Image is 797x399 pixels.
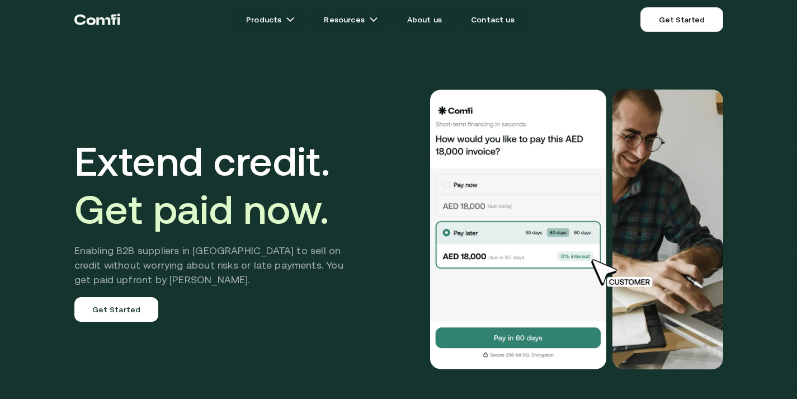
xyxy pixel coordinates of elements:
h2: Enabling B2B suppliers in [GEOGRAPHIC_DATA] to sell on credit without worrying about risks or lat... [74,243,360,287]
img: cursor [583,257,665,289]
img: arrow icons [286,15,295,24]
a: Resourcesarrow icons [310,8,391,31]
img: Would you like to pay this AED 18,000.00 invoice? [429,90,608,369]
a: Return to the top of the Comfi home page [74,3,120,36]
h1: Extend credit. [74,137,360,233]
a: Productsarrow icons [233,8,308,31]
a: Contact us [458,8,528,31]
a: Get Started [74,297,159,322]
a: Get Started [640,7,723,32]
img: arrow icons [369,15,378,24]
a: About us [394,8,455,31]
span: Get paid now. [74,186,329,232]
img: Would you like to pay this AED 18,000.00 invoice? [612,90,723,369]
